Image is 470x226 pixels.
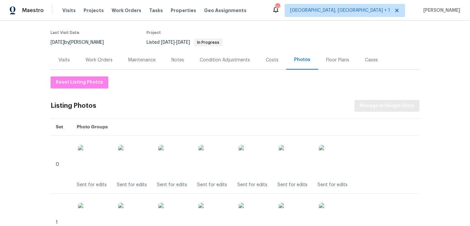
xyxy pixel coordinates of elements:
[365,57,378,63] div: Cases
[84,7,104,14] span: Projects
[176,40,190,45] span: [DATE]
[157,182,187,188] div: Sent for edits
[77,182,107,188] div: Sent for edits
[237,182,267,188] div: Sent for edits
[147,40,223,45] span: Listed
[22,7,44,14] span: Maestro
[294,56,310,63] div: Photos
[171,57,184,63] div: Notes
[290,7,390,14] span: [GEOGRAPHIC_DATA], [GEOGRAPHIC_DATA] + 1
[421,7,460,14] span: [PERSON_NAME]
[318,182,348,188] div: Sent for edits
[277,182,307,188] div: Sent for edits
[200,57,250,63] div: Condition Adjustments
[161,40,175,45] span: [DATE]
[58,57,70,63] div: Visits
[117,182,147,188] div: Sent for edits
[197,182,227,188] div: Sent for edits
[56,78,103,87] span: Reset Listing Photos
[360,102,414,110] span: Manage in Google Drive
[51,119,71,136] th: Set
[51,76,108,89] button: Reset Listing Photos
[71,119,419,136] th: Photo Groups
[51,136,71,194] td: 0
[51,103,96,109] div: Listing Photos
[161,40,190,45] span: -
[112,7,141,14] span: Work Orders
[128,57,156,63] div: Maintenance
[171,7,196,14] span: Properties
[51,39,112,46] div: by [PERSON_NAME]
[354,100,419,112] button: Manage in Google Drive
[147,31,161,35] span: Project
[326,57,349,63] div: Floor Plans
[149,8,163,13] span: Tasks
[51,31,79,35] span: Last Visit Date
[266,57,278,63] div: Costs
[51,40,64,45] span: [DATE]
[275,4,280,10] div: 10
[62,7,76,14] span: Visits
[86,57,113,63] div: Work Orders
[195,40,222,44] span: In Progress
[204,7,246,14] span: Geo Assignments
